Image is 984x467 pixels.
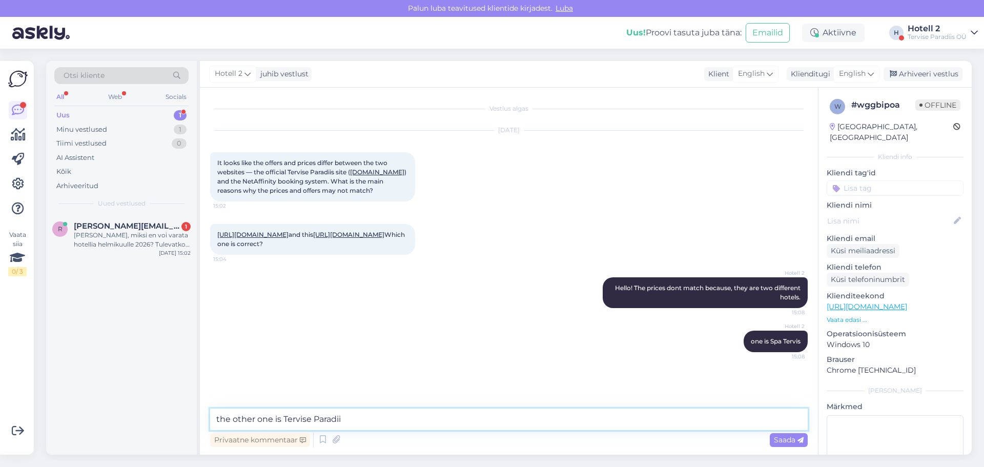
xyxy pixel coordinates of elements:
[738,68,765,79] span: English
[106,90,124,104] div: Web
[8,230,27,276] div: Vaata siia
[827,302,907,311] a: [URL][DOMAIN_NAME]
[210,433,310,447] div: Privaatne kommentaar
[56,167,71,177] div: Kõik
[56,125,107,135] div: Minu vestlused
[827,291,963,301] p: Klienditeekond
[181,222,191,231] div: 1
[256,69,309,79] div: juhib vestlust
[851,99,915,111] div: # wggbipoa
[56,110,70,120] div: Uus
[8,267,27,276] div: 0 / 3
[552,4,576,13] span: Luba
[313,231,384,238] a: [URL][DOMAIN_NAME]
[56,153,94,163] div: AI Assistent
[830,121,953,143] div: [GEOGRAPHIC_DATA], [GEOGRAPHIC_DATA]
[626,27,742,39] div: Proovi tasuta juba täna:
[827,200,963,211] p: Kliendi nimi
[908,33,967,41] div: Tervise Paradiis OÜ
[908,25,967,33] div: Hotell 2
[8,69,28,89] img: Askly Logo
[217,159,408,194] span: It looks like the offers and prices differ between the two websites — the official Tervise Paradi...
[827,401,963,412] p: Märkmed
[74,231,191,249] div: [PERSON_NAME], miksi en voi varata hotellia helmikuulle 2026? Tulevatko ne myyntiin [PERSON_NAME]...
[827,329,963,339] p: Operatsioonisüsteem
[217,231,289,238] a: [URL][DOMAIN_NAME]
[889,26,904,40] div: H
[834,103,841,110] span: w
[56,138,107,149] div: Tiimi vestlused
[213,202,252,210] span: 15:02
[98,199,146,208] span: Uued vestlused
[172,138,187,149] div: 0
[766,322,805,330] span: Hotell 2
[915,99,960,111] span: Offline
[215,68,242,79] span: Hotell 2
[174,125,187,135] div: 1
[56,181,98,191] div: Arhiveeritud
[774,435,804,444] span: Saada
[626,28,646,37] b: Uus!
[159,249,191,257] div: [DATE] 15:02
[766,353,805,360] span: 15:08
[213,255,252,263] span: 15:04
[64,70,105,81] span: Otsi kliente
[350,168,404,176] a: [DOMAIN_NAME]
[217,231,406,248] span: and this Which one is correct?
[615,284,802,301] span: Hello! The prices dont match because, they are two different hotels.
[58,225,63,233] span: r
[884,67,962,81] div: Arhiveeri vestlus
[827,273,909,287] div: Küsi telefoninumbrit
[908,25,978,41] a: Hotell 2Tervise Paradiis OÜ
[751,337,801,345] span: one is Spa Tervis
[827,262,963,273] p: Kliendi telefon
[766,269,805,277] span: Hotell 2
[766,309,805,316] span: 15:08
[210,126,808,135] div: [DATE]
[827,365,963,376] p: Chrome [TECHNICAL_ID]
[174,110,187,120] div: 1
[746,23,790,43] button: Emailid
[827,386,963,395] div: [PERSON_NAME]
[827,215,952,227] input: Lisa nimi
[787,69,830,79] div: Klienditugi
[704,69,729,79] div: Klient
[210,409,808,430] textarea: the other one is Tervise Paradii
[827,152,963,161] div: Kliendi info
[827,354,963,365] p: Brauser
[839,68,866,79] span: English
[827,180,963,196] input: Lisa tag
[54,90,66,104] div: All
[827,233,963,244] p: Kliendi email
[827,244,899,258] div: Küsi meiliaadressi
[210,104,808,113] div: Vestlus algas
[802,24,865,42] div: Aktiivne
[827,339,963,350] p: Windows 10
[74,221,180,231] span: roope.pitkanen@gmail.com
[827,315,963,324] p: Vaata edasi ...
[827,168,963,178] p: Kliendi tag'id
[163,90,189,104] div: Socials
